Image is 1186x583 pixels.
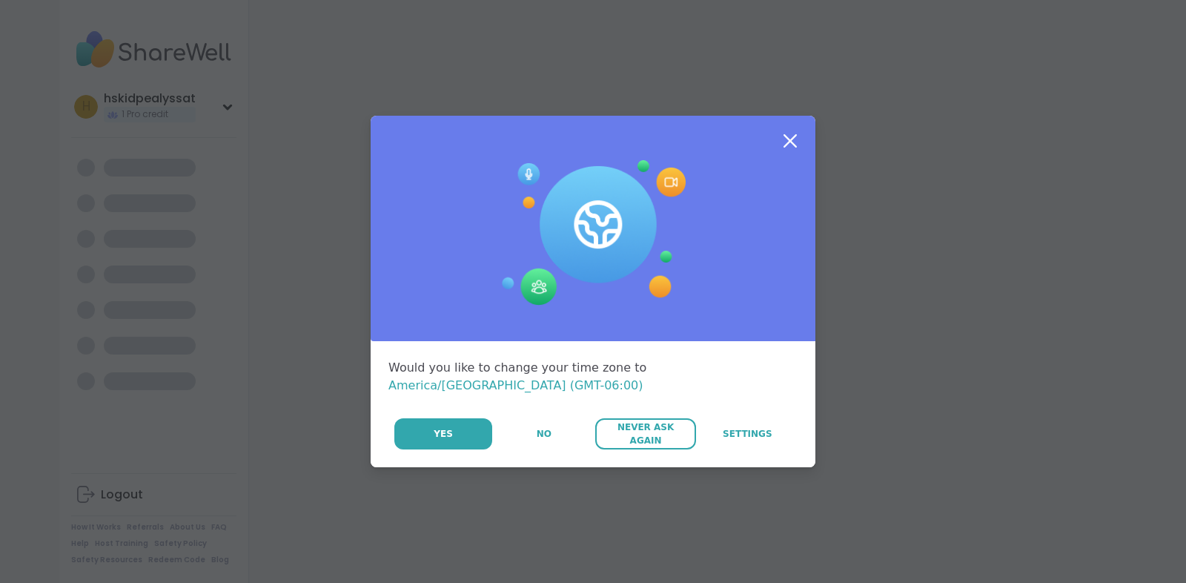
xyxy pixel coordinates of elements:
span: America/[GEOGRAPHIC_DATA] (GMT-06:00) [388,378,643,392]
button: Never Ask Again [595,418,695,449]
span: Never Ask Again [603,421,688,447]
span: No [537,427,551,441]
div: Would you like to change your time zone to [388,359,798,395]
span: Settings [723,427,772,441]
button: Yes [394,418,492,449]
a: Settings [698,418,798,449]
button: No [494,418,594,449]
img: Session Experience [500,160,686,306]
span: Yes [434,427,453,441]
